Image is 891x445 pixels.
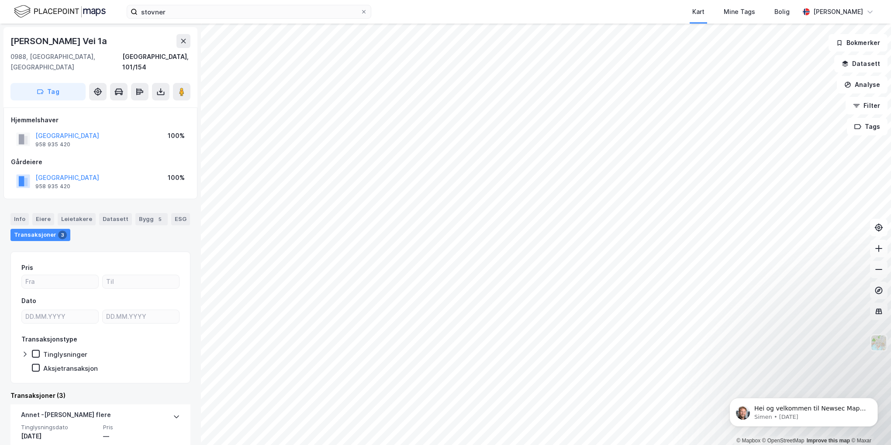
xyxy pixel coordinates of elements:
div: 100% [168,172,185,183]
a: Improve this map [807,438,850,444]
div: Mine Tags [724,7,755,17]
input: Søk på adresse, matrikkel, gårdeiere, leietakere eller personer [138,5,360,18]
div: 3 [58,231,67,239]
div: [PERSON_NAME] [813,7,863,17]
div: 958 935 420 [35,183,70,190]
div: Bolig [774,7,790,17]
div: Aksjetransaksjon [43,364,98,373]
iframe: Intercom notifications message [716,379,891,441]
div: 0988, [GEOGRAPHIC_DATA], [GEOGRAPHIC_DATA] [10,52,122,72]
div: Transaksjoner [10,229,70,241]
div: Tinglysninger [43,350,87,359]
span: Tinglysningsdato [21,424,98,431]
div: Dato [21,296,36,306]
div: [DATE] [21,431,98,442]
div: [PERSON_NAME] Vei 1a [10,34,109,48]
button: Tags [847,118,888,135]
input: Til [103,275,179,288]
div: Datasett [99,213,132,225]
button: Filter [846,97,888,114]
div: 958 935 420 [35,141,70,148]
div: Bygg [135,213,168,225]
div: Eiere [32,213,54,225]
div: — [103,431,180,442]
div: Hjemmelshaver [11,115,190,125]
span: Pris [103,424,180,431]
div: Leietakere [58,213,96,225]
input: Fra [22,275,98,288]
input: DD.MM.YYYY [103,310,179,323]
div: Gårdeiere [11,157,190,167]
button: Analyse [837,76,888,93]
div: Info [10,213,29,225]
div: Pris [21,262,33,273]
img: logo.f888ab2527a4732fd821a326f86c7f29.svg [14,4,106,19]
div: Transaksjonstype [21,334,77,345]
button: Datasett [834,55,888,72]
button: Tag [10,83,86,100]
img: Z [870,335,887,351]
a: OpenStreetMap [762,438,805,444]
button: Bokmerker [829,34,888,52]
a: Mapbox [736,438,760,444]
div: Transaksjoner (3) [10,390,190,401]
div: Kart [692,7,705,17]
input: DD.MM.YYYY [22,310,98,323]
div: ESG [171,213,190,225]
div: 100% [168,131,185,141]
div: Annet - [PERSON_NAME] flere [21,410,111,424]
div: 5 [155,215,164,224]
div: [GEOGRAPHIC_DATA], 101/154 [122,52,190,72]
